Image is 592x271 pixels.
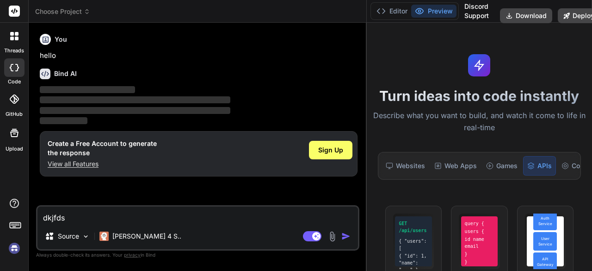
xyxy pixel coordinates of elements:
label: threads [4,47,24,55]
p: Source [58,232,79,241]
div: Websites [382,156,429,176]
div: } [465,258,494,265]
img: attachment [327,231,338,242]
div: API Gateway [533,252,557,271]
p: Always double-check its answers. Your in Bind [36,251,359,259]
img: Pick Models [82,233,90,240]
p: View all Features [48,159,157,169]
span: Sign Up [318,145,343,155]
span: ‌ [40,117,87,124]
img: signin [6,240,22,256]
textarea: dkjfds [37,207,358,223]
img: icon [341,232,351,241]
button: Editor [373,5,411,18]
span: ‌ [40,96,230,103]
div: Web Apps [431,156,481,176]
label: code [8,78,21,86]
div: } [465,251,494,258]
span: Choose Project [35,7,90,16]
img: Claude 4 Sonnet [99,232,109,241]
h1: Create a Free Account to generate the response [48,139,157,158]
div: { "users": [ [399,238,428,252]
button: Preview [411,5,456,18]
p: [PERSON_NAME] 4 S.. [112,232,181,241]
div: User Service [533,232,557,251]
button: Download [500,8,552,23]
p: Describe what you want to build, and watch it come to life in real-time [372,110,586,133]
div: APIs [523,156,556,176]
h6: Bind AI [54,69,77,78]
span: ‌ [40,107,230,114]
h6: You [55,35,67,44]
label: GitHub [6,110,23,118]
h1: Turn ideas into code instantly [372,88,586,104]
p: hello [40,50,358,61]
span: ‌ [40,86,135,93]
div: Games [482,156,521,176]
span: privacy [124,252,141,258]
div: id name email [465,236,494,250]
label: Upload [6,145,23,153]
